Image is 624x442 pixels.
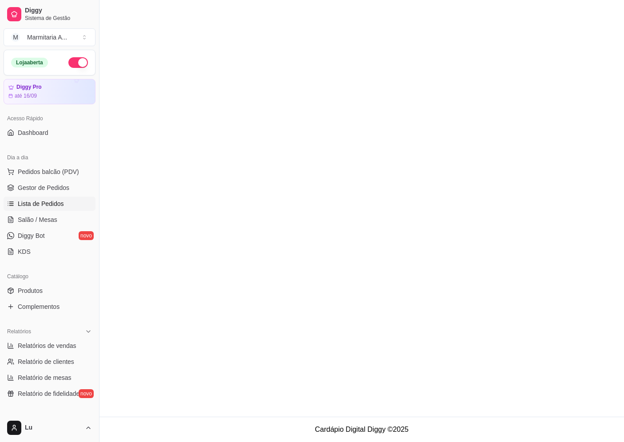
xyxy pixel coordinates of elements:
[4,339,95,353] a: Relatórios de vendas
[15,92,37,99] article: até 16/09
[4,165,95,179] button: Pedidos balcão (PDV)
[4,213,95,227] a: Salão / Mesas
[4,300,95,314] a: Complementos
[25,7,92,15] span: Diggy
[4,150,95,165] div: Dia a dia
[4,4,95,25] a: DiggySistema de Gestão
[7,328,31,335] span: Relatórios
[18,302,60,311] span: Complementos
[18,215,57,224] span: Salão / Mesas
[4,197,95,211] a: Lista de Pedidos
[4,411,95,426] div: Gerenciar
[99,417,624,442] footer: Cardápio Digital Diggy © 2025
[4,417,95,438] button: Lu
[4,269,95,284] div: Catálogo
[18,341,76,350] span: Relatórios de vendas
[18,183,69,192] span: Gestor de Pedidos
[18,389,79,398] span: Relatório de fidelidade
[4,245,95,259] a: KDS
[4,387,95,401] a: Relatório de fidelidadenovo
[68,57,88,68] button: Alterar Status
[16,84,42,91] article: Diggy Pro
[25,15,92,22] span: Sistema de Gestão
[4,181,95,195] a: Gestor de Pedidos
[4,355,95,369] a: Relatório de clientes
[18,167,79,176] span: Pedidos balcão (PDV)
[18,373,72,382] span: Relatório de mesas
[11,33,20,42] span: M
[18,128,48,137] span: Dashboard
[18,199,64,208] span: Lista de Pedidos
[4,28,95,46] button: Select a team
[4,126,95,140] a: Dashboard
[18,357,74,366] span: Relatório de clientes
[27,33,67,42] div: Marmitaria A ...
[18,231,45,240] span: Diggy Bot
[25,424,81,432] span: Lu
[18,247,31,256] span: KDS
[18,286,43,295] span: Produtos
[4,284,95,298] a: Produtos
[11,58,48,67] div: Loja aberta
[4,79,95,104] a: Diggy Proaté 16/09
[4,371,95,385] a: Relatório de mesas
[4,229,95,243] a: Diggy Botnovo
[4,111,95,126] div: Acesso Rápido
